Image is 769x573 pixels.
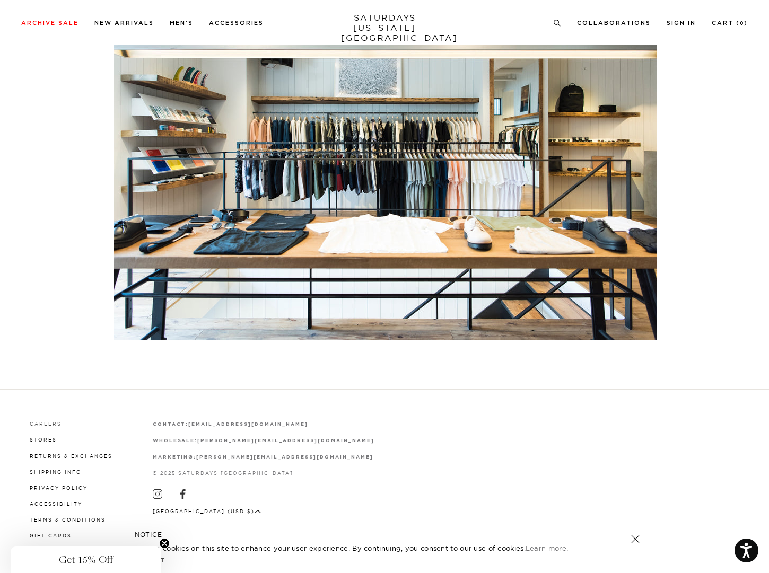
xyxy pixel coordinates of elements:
a: Sign In [667,20,696,26]
h5: NOTICE [135,530,634,540]
a: [EMAIL_ADDRESS][DOMAIN_NAME] [188,421,308,427]
button: [GEOGRAPHIC_DATA] (USD $) [153,507,261,515]
a: Careers [30,421,62,427]
strong: marketing: [153,455,197,460]
strong: contact: [153,422,189,427]
a: Cart (0) [712,20,748,26]
a: Shipping Info [30,469,82,475]
a: Collaborations [577,20,651,26]
span: Get 15% Off [59,553,113,566]
small: 0 [740,21,744,26]
a: Learn more [526,544,566,552]
div: Get 15% OffClose teaser [11,546,161,573]
a: New Arrivals [94,20,154,26]
a: Accessibility [30,501,82,507]
a: Privacy Policy [30,485,88,491]
a: [PERSON_NAME][EMAIL_ADDRESS][DOMAIN_NAME] [196,454,373,460]
a: Returns & Exchanges [30,453,112,459]
a: Terms & Conditions [30,517,106,523]
a: Archive Sale [21,20,78,26]
a: Accessories [209,20,264,26]
button: Close teaser [159,538,170,549]
strong: [PERSON_NAME][EMAIL_ADDRESS][DOMAIN_NAME] [197,438,374,443]
a: Gift Cards [30,533,72,539]
p: We use cookies on this site to enhance your user experience. By continuing, you consent to our us... [135,543,597,553]
a: Men's [170,20,193,26]
p: © 2025 Saturdays [GEOGRAPHIC_DATA] [153,469,374,477]
a: [PERSON_NAME][EMAIL_ADDRESS][DOMAIN_NAME] [197,437,374,443]
strong: wholesale: [153,438,198,443]
a: Stores [30,437,57,443]
a: SATURDAYS[US_STATE][GEOGRAPHIC_DATA] [341,13,429,43]
strong: [PERSON_NAME][EMAIL_ADDRESS][DOMAIN_NAME] [196,455,373,460]
strong: [EMAIL_ADDRESS][DOMAIN_NAME] [188,422,308,427]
